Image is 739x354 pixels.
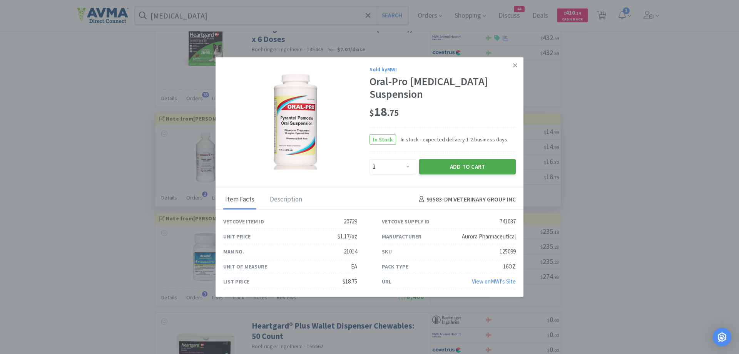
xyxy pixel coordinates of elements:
[713,328,731,346] div: Open Intercom Messenger
[344,217,357,226] div: 20729
[382,247,392,255] div: SKU
[387,107,399,118] span: . 75
[223,217,264,225] div: Vetcove Item ID
[223,262,267,270] div: Unit of Measure
[396,135,507,144] span: In stock - expected delivery 1-2 business days
[246,69,346,169] img: 0ba73c61643f416daf7d73a6f7e63f67_741037.png
[223,190,256,209] div: Item Facts
[223,247,244,255] div: Man No.
[503,262,516,271] div: 16OZ
[472,278,516,285] a: View onMWI's Site
[500,217,516,226] div: 741037
[416,195,516,205] h4: 93583 - DM VETERINARY GROUP INC
[462,232,516,241] div: Aurora Pharmaceutical
[382,262,408,270] div: Pack Type
[351,262,357,271] div: EA
[343,277,357,286] div: $18.75
[223,232,251,240] div: Unit Price
[369,107,374,118] span: $
[369,65,516,73] div: Sold by MWI
[344,247,357,256] div: 21014
[500,247,516,256] div: 125099
[338,232,357,241] div: $1.17/oz
[268,190,304,209] div: Description
[382,277,391,285] div: URL
[382,232,421,240] div: Manufacturer
[382,217,430,225] div: Vetcove Supply ID
[369,104,399,119] span: 18
[369,75,516,101] div: Oral-Pro [MEDICAL_DATA] Suspension
[419,159,516,174] button: Add to Cart
[370,134,396,144] span: In Stock
[223,277,249,285] div: List Price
